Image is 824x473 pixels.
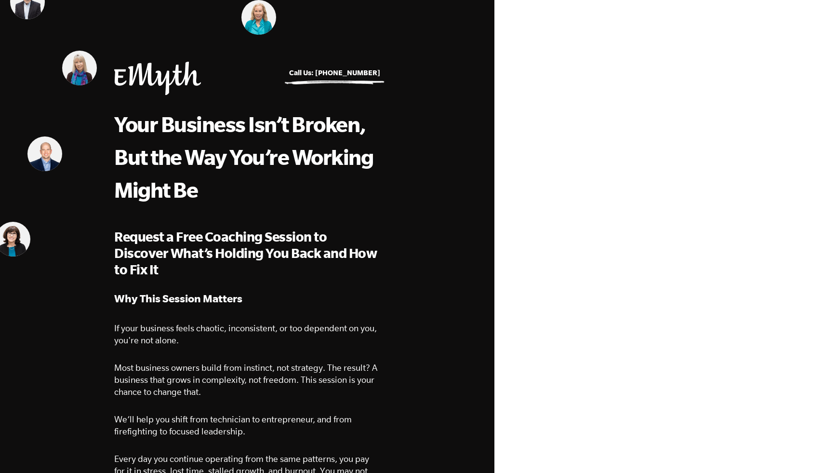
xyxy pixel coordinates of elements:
span: Most business owners build from instinct, not strategy. The result? A business that grows in comp... [114,363,377,397]
span: Your Business Isn’t Broken, But the Way You’re Working Might Be [114,112,373,202]
img: EMyth [114,62,201,95]
img: Jonathan Slater, EMyth Business Coach [27,136,62,171]
span: Request a Free Coaching Session to Discover What’s Holding You Back and How to Fix It [114,229,377,277]
img: Mary Rydman, EMyth Business Coach [62,51,97,85]
strong: Why This Session Matters [114,292,242,304]
span: We’ll help you shift from technician to entrepreneur, and from firefighting to focused leadership. [114,414,352,436]
a: Call Us: [PHONE_NUMBER] [289,68,380,77]
span: If your business feels chaotic, inconsistent, or too dependent on you, you're not alone. [114,323,377,345]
